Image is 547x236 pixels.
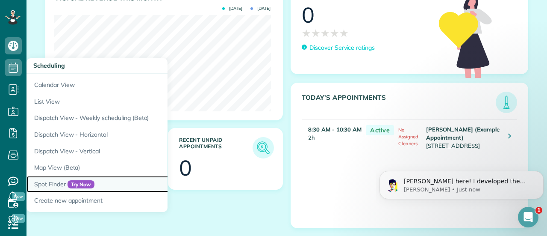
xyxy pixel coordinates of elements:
a: Dispatch View - Weekly scheduling (Beta) [26,110,240,126]
h3: Recent unpaid appointments [179,137,253,158]
iframe: Intercom notifications message [376,153,547,213]
span: ★ [321,26,330,41]
span: ★ [330,26,339,41]
a: List View [26,93,240,110]
td: [STREET_ADDRESS] [424,119,502,154]
p: Discover Service ratings [309,43,375,52]
span: [DATE] [222,6,242,11]
a: Discover Service ratings [302,43,375,52]
span: 1 [535,207,542,214]
span: Scheduling [33,62,65,69]
span: ★ [339,26,349,41]
strong: 8:30 AM - 10:30 AM [308,126,362,133]
td: 2h [302,119,362,154]
span: Try Now [68,180,95,189]
div: 0 [302,4,315,26]
a: Calendar View [26,74,240,93]
img: icon_unpaid_appointments-47b8ce3997adf2238b356f14209ab4cced10bd1f174958f3ca8f1d0dd7fffeee.png [255,139,272,156]
a: Spot FinderTry Now [26,176,240,193]
div: 0 [179,157,192,179]
a: Dispatch View - Vertical [26,143,240,160]
a: Create new appointment [26,192,240,212]
span: Active [366,125,394,136]
img: icon_todays_appointments-901f7ab196bb0bea1936b74009e4eb5ffbc2d2711fa7634e0d609ed5ef32b18b.png [498,94,515,111]
span: ★ [311,26,321,41]
a: Dispatch View - Horizontal [26,126,240,143]
span: No Assigned Cleaners [398,127,418,146]
h3: Today's Appointments [302,94,496,113]
span: ★ [302,26,311,41]
strong: [PERSON_NAME] (Example Appointment) [426,126,499,141]
span: [DATE] [250,6,271,11]
iframe: Intercom live chat [518,207,538,227]
a: Map View (Beta) [26,159,240,176]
